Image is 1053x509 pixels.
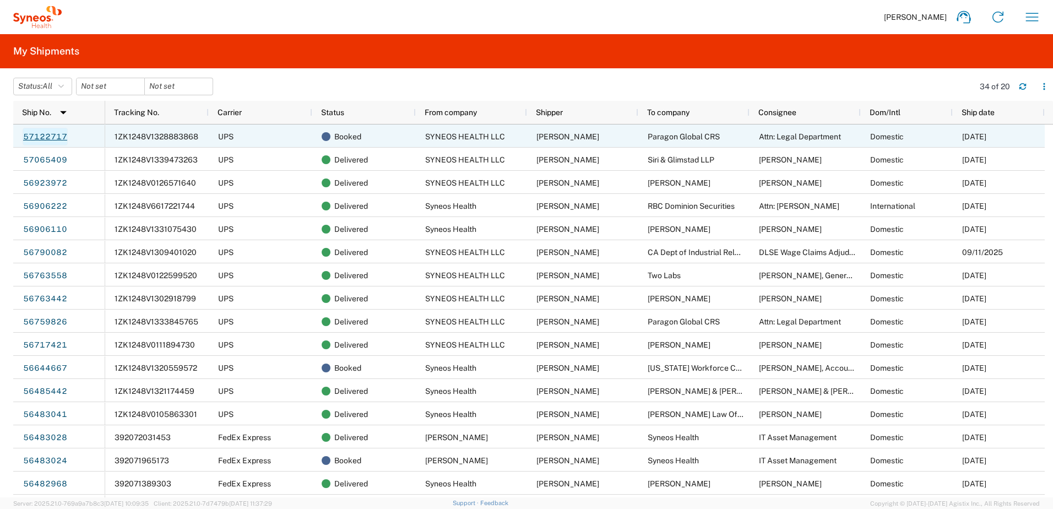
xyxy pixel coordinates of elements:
span: Walker Moller [759,155,822,164]
h2: My Shipments [13,45,79,58]
img: arrow-dropdown.svg [55,104,72,121]
a: 56717421 [23,336,68,354]
span: Melissa Hill [536,387,599,396]
span: Domestic [870,294,904,303]
span: Mary Devian [759,294,822,303]
span: Delivered [334,148,368,171]
span: IT Asset Management [759,456,837,465]
span: Delivered [334,264,368,287]
span: UPS [218,364,234,372]
span: 1ZK1248V1328883868 [115,132,198,141]
span: Delivered [334,218,368,241]
span: UPS [218,387,234,396]
span: SYNEOS HEALTH LLC [425,248,505,257]
span: 08/13/2025 [962,433,986,442]
span: Melissa Hill [536,178,599,187]
span: 392071389303 [115,479,171,488]
span: 1ZK1248V1309401020 [115,248,197,257]
span: Delivered [334,333,368,356]
span: Client: 2025.21.0-7d7479b [154,500,272,507]
span: SYNEOS HEALTH LLC [425,340,505,349]
span: UPS [218,317,234,326]
span: IT Asset Management [759,433,837,442]
span: Booked [334,449,361,472]
span: Domestic [870,248,904,257]
span: Mikhail Safranovitch [759,340,822,349]
span: Booked [334,356,361,380]
span: Syneos Health [648,433,699,442]
span: Attn: Shannon Earl [759,202,839,210]
span: Lawrence Cobb [648,225,710,234]
span: Syneos Health [425,410,476,419]
span: 08/13/2025 [962,479,986,488]
span: UPS [218,132,234,141]
span: Mary Devian [648,294,710,303]
span: Melissa Hill [536,202,599,210]
span: 392071965173 [115,456,169,465]
span: Enakshi Dasgupta [425,433,488,442]
span: Booked [334,125,361,148]
span: Shipper [536,108,563,117]
span: Melissa Hill [536,410,599,419]
span: Domestic [870,456,904,465]
span: FedEx Express [218,456,271,465]
a: Feedback [480,500,508,506]
span: Server: 2025.21.0-769a9a7b8c3 [13,500,149,507]
span: Hayley Daniels [759,178,822,187]
span: Enakshi Dasgupta [425,456,488,465]
span: 1ZK1248V1333845765 [115,317,198,326]
input: Not set [145,78,213,95]
span: 08/13/2025 [962,410,986,419]
span: To company [647,108,690,117]
span: Domestic [870,364,904,372]
a: 56483024 [23,452,68,469]
span: Melissa Hill [536,248,599,257]
a: 56763442 [23,290,68,307]
span: All [42,82,52,90]
a: 56759826 [23,313,68,331]
span: Syneos Health [425,202,476,210]
a: 56906110 [23,220,68,238]
span: 1ZK1248V0105863301 [115,410,197,419]
span: Domestic [870,433,904,442]
span: Domestic [870,340,904,349]
span: Delivered [334,241,368,264]
span: UPS [218,202,234,210]
span: Mikhail Safranovitch [648,340,710,349]
span: Heather Goodman, General Counsel [759,271,884,280]
span: Rebecca McCord, Accounts Examiner [759,364,894,372]
span: From company [425,108,477,117]
span: SYNEOS HEALTH LLC [425,155,505,164]
span: Siri & Glimstad LLP [648,155,714,164]
span: Enakshi Dasgupta [648,479,710,488]
span: CA Dept of Industrial Relations [648,248,756,257]
span: Delivered [334,287,368,310]
button: Status:All [13,78,72,95]
span: Delivered [334,380,368,403]
a: 56790082 [23,243,68,261]
span: Domestic [870,178,904,187]
span: Attn: Legal Department [759,317,841,326]
span: Syneos Health [425,387,476,396]
span: Domestic [870,155,904,164]
span: Melissa Hill [536,225,599,234]
span: [PERSON_NAME] [884,12,947,22]
span: Tracking No. [114,108,159,117]
a: 56482968 [23,475,68,492]
span: 392072031453 [115,433,171,442]
span: RBC Dominion Securities [648,202,735,210]
span: International [870,202,915,210]
span: Melissa Hill [536,155,599,164]
span: SYNEOS HEALTH LLC [425,178,505,187]
span: [DATE] 10:09:35 [104,500,149,507]
span: Syneos Health [648,456,699,465]
span: 08/13/2025 [962,456,986,465]
a: 56763558 [23,267,68,284]
span: SYNEOS HEALTH LLC [425,294,505,303]
span: Cromer Babb & Porter [648,387,782,396]
span: UPS [218,271,234,280]
span: Ship No. [22,108,51,117]
span: Melissa Hill [536,340,599,349]
span: 09/09/2025 [962,271,986,280]
span: Enakshi Dasgupta [536,433,599,442]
